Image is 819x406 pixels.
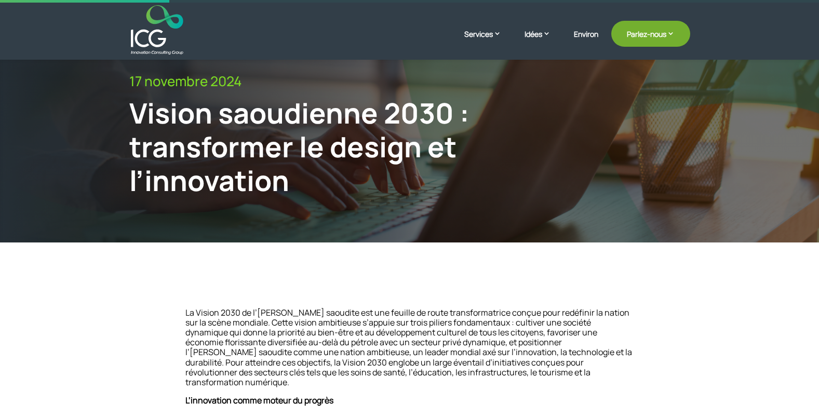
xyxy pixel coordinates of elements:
[464,29,512,55] a: Services
[131,5,183,55] img: ICG
[767,356,819,406] iframe: Chat Widget
[129,73,690,89] div: 17 novembre 2024
[525,29,561,55] a: Idées
[574,30,598,55] a: Environ
[185,307,632,388] font: La Vision 2030 de l’[PERSON_NAME] saoudite est une feuille de route transformatrice conçue pour r...
[185,395,333,406] strong: L’innovation comme moteur du progrès
[129,96,561,197] div: Vision saoudienne 2030 : transformer le design et l’innovation
[611,21,690,47] a: Parlez-nous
